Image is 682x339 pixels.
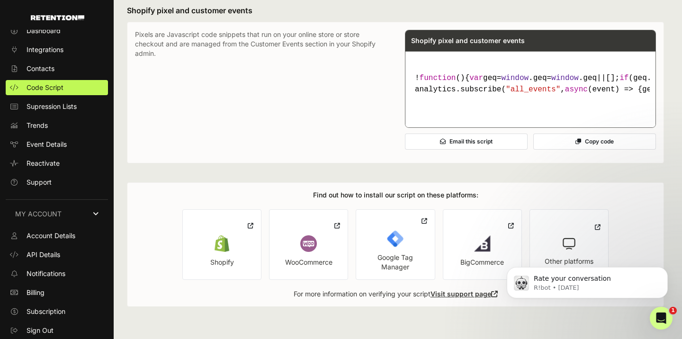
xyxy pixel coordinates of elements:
button: Email this script [405,134,528,150]
iframe: Intercom live chat [650,307,673,330]
span: Sign Out [27,326,54,335]
a: Visit support page [431,290,498,298]
span: Reactivate [27,159,60,168]
span: MY ACCOUNT [15,209,62,219]
span: Contacts [27,64,54,73]
iframe: Intercom notifications message [493,247,682,313]
div: Google Tag Manager [364,253,427,272]
span: Billing [27,288,45,297]
div: BigCommerce [460,258,504,267]
span: async [565,85,588,94]
a: Event Details [6,137,108,152]
a: Other platforms [529,209,609,280]
div: Shopify [210,258,234,267]
a: Supression Lists [6,99,108,114]
code: ! { geq= .geq= .geq||[]; (geq.initialize) ; (geq.invoked) ; geq.invoked = ;geq.methods = [ , , , ... [411,69,650,99]
span: window [501,74,529,82]
div: WooCommerce [285,258,332,267]
div: Shopify pixel and customer events [405,30,655,51]
a: Notifications [6,266,108,281]
p: Pixels are Javascript code snippets that run on your online store or store checkout and are manag... [135,30,386,155]
img: Retention.com [31,15,84,20]
a: Trends [6,118,108,133]
a: API Details [6,247,108,262]
a: Dashboard [6,23,108,38]
span: Integrations [27,45,63,54]
p: For more information on verifying your script [294,289,498,299]
img: Google Tag Manager [387,231,404,247]
span: "all_events" [506,85,560,94]
span: Account Details [27,231,75,241]
span: Event Details [27,140,67,149]
a: WooCommerce [269,209,348,280]
h3: Shopify pixel and customer events [127,5,664,16]
span: window [551,74,579,82]
a: Code Script [6,80,108,95]
span: API Details [27,250,60,259]
a: Reactivate [6,156,108,171]
span: var [469,74,483,82]
span: Notifications [27,269,65,278]
span: Code Script [27,83,63,92]
span: Dashboard [27,26,61,36]
a: Google Tag Manager [356,209,435,280]
button: Copy code [533,134,656,150]
a: BigCommerce [443,209,522,280]
span: if [619,74,628,82]
span: function [420,74,456,82]
span: ( ) [420,74,465,82]
span: Subscription [27,307,65,316]
a: MY ACCOUNT [6,199,108,228]
span: Supression Lists [27,102,77,111]
img: Wordpress [300,235,317,252]
span: Trends [27,121,48,130]
h3: Find out how to install our script on these platforms: [313,190,478,200]
a: Sign Out [6,323,108,338]
a: Contacts [6,61,108,76]
a: Shopify [182,209,261,280]
img: BigCommerce [474,235,491,252]
a: Integrations [6,42,108,57]
img: Shopify [214,235,230,252]
span: 1 [669,307,677,314]
a: Billing [6,285,108,300]
a: Account Details [6,228,108,243]
a: Subscription [6,304,108,319]
a: Support [6,175,108,190]
span: Support [27,178,52,187]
